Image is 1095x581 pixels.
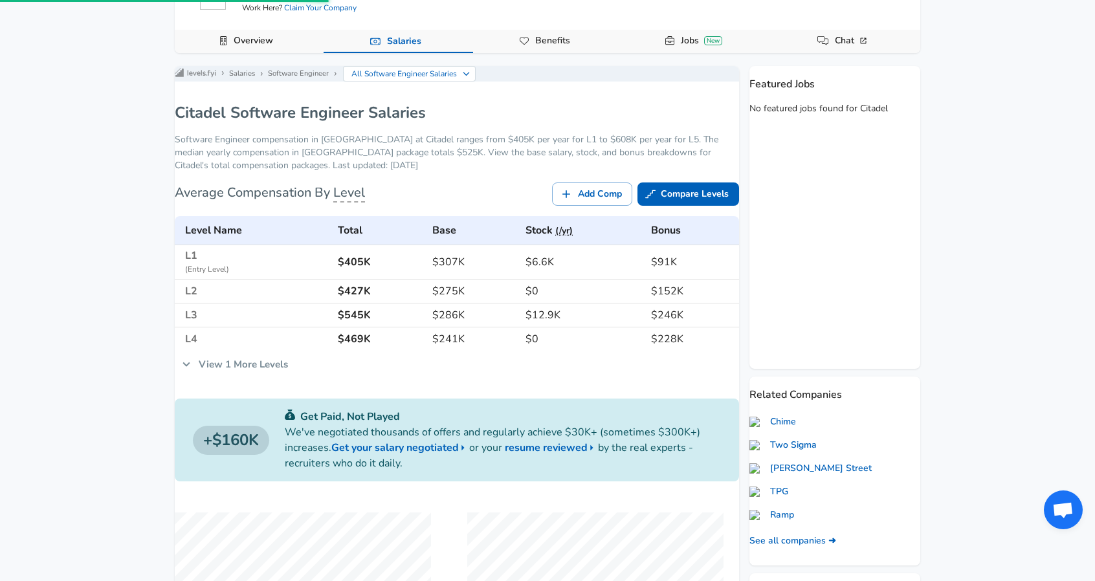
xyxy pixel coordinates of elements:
[175,216,739,351] table: Citadel's Software Engineer levels
[193,426,269,455] a: $160K
[285,409,721,424] p: Get Paid, Not Played
[637,182,739,206] a: Compare Levels
[749,102,920,115] div: No featured jobs found for Citadel
[749,417,765,427] img: chime.com
[749,462,872,475] a: [PERSON_NAME] Street
[185,263,327,276] span: ( Entry Level )
[749,534,836,547] a: See all companies ➜
[651,306,734,324] h6: $246K
[525,282,641,300] h6: $0
[432,221,515,239] h6: Base
[749,510,765,520] img: ramp.com
[749,377,920,402] p: Related Companies
[185,310,327,320] h6: L3
[175,351,295,378] a: View 1 More Levels
[285,424,721,471] p: We've negotiated thousands of offers and regularly achieve $30K+ (sometimes $300K+) increases. or...
[749,463,765,474] img: janestreet.com
[749,439,817,452] a: Two Sigma
[749,66,920,92] p: Featured Jobs
[651,221,734,239] h6: Bonus
[242,3,357,14] span: Work Here?
[432,253,515,271] h6: $307K
[704,36,722,45] div: New
[175,133,739,172] p: Software Engineer compensation in [GEOGRAPHIC_DATA] at Citadel ranges from $405K per year for L1 ...
[749,485,788,498] a: TPG
[268,69,329,79] a: Software Engineer
[338,221,422,239] h6: Total
[530,30,575,52] a: Benefits
[382,30,426,52] a: Salaries
[525,221,641,239] h6: Stock
[505,440,598,455] a: resume reviewed
[284,3,357,13] a: Claim Your Company
[351,68,458,80] p: All Software Engineer Salaries
[651,253,734,271] h6: $91K
[432,282,515,300] h6: $275K
[331,440,469,455] a: Get your salary negotiated
[185,250,327,261] h6: L1
[333,184,365,203] span: Level
[285,410,295,420] img: svg+xml;base64,PHN2ZyB4bWxucz0iaHR0cDovL3d3dy53My5vcmcvMjAwMC9zdmciIGZpbGw9IiMwYzU0NjAiIHZpZXdCb3...
[175,182,365,203] h6: Average Compensation By
[338,330,422,348] h6: $469K
[651,330,734,348] h6: $228K
[525,330,641,348] h6: $0
[175,102,426,123] h1: Citadel Software Engineer Salaries
[651,282,734,300] h6: $152K
[749,487,765,497] img: tpg.com
[749,415,796,428] a: Chime
[338,306,422,324] h6: $545K
[525,306,641,324] h6: $12.9K
[1044,490,1083,529] div: Open chat
[228,30,278,52] a: Overview
[185,221,327,239] h6: Level Name
[749,509,794,521] a: Ramp
[830,30,874,52] a: Chat
[432,306,515,324] h6: $286K
[185,286,327,296] h6: L2
[432,330,515,348] h6: $241K
[555,223,573,239] button: (/yr)
[552,182,632,206] a: Add Comp
[676,30,727,52] a: JobsNew
[175,30,920,53] div: Company Data Navigation
[749,440,765,450] img: twosigma.com
[338,282,422,300] h6: $427K
[338,253,422,271] h6: $405K
[525,253,641,271] h6: $6.6K
[185,334,327,344] h6: L4
[229,69,255,79] a: Salaries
